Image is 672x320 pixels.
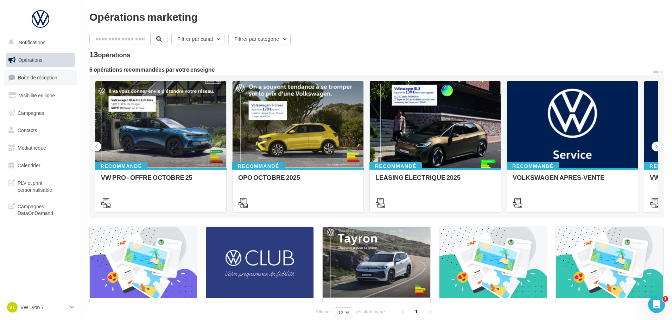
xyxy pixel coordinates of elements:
button: Filtrer par canal [171,33,224,45]
a: Opérations [4,53,77,67]
span: Médiathèque [18,145,46,151]
div: Opérations marketing [89,11,664,22]
a: Calendrier [4,158,77,173]
button: Filtrer par catégorie [228,33,291,45]
iframe: Intercom live chat [648,296,665,313]
a: Contacts [4,123,77,138]
a: PLV et print personnalisable [4,175,77,196]
div: 6 opérations recommandées par votre enseigne [89,67,652,72]
span: Afficher [316,308,331,315]
p: VW Lyon 7 [20,304,67,311]
span: Notifications [19,39,45,45]
span: Opérations [18,57,42,63]
button: 12 [335,307,352,317]
div: Recommandé [95,162,147,170]
span: Calendrier [18,162,40,168]
span: 1 [411,306,422,317]
span: résultats/page [356,308,385,315]
div: VOLKSWAGEN APRES-VENTE [513,174,632,188]
div: OPO OCTOBRE 2025 [238,174,358,188]
a: Médiathèque [4,141,77,155]
span: Contacts [18,127,37,133]
div: LEASING ÉLECTRIQUE 2025 [375,174,495,188]
span: 1 [663,296,668,302]
div: 13 [89,51,131,58]
a: VL VW Lyon 7 [6,301,75,314]
button: Notifications [4,35,74,50]
span: Visibilité en ligne [19,92,55,98]
div: Recommandé [507,162,559,170]
div: Recommandé [369,162,422,170]
a: Campagnes [4,106,77,120]
a: Boîte de réception [4,70,77,85]
span: VL [9,304,15,311]
div: Recommandé [232,162,285,170]
span: 12 [338,309,343,315]
span: Boîte de réception [18,74,57,80]
span: Campagnes DataOnDemand [18,202,72,217]
a: Campagnes DataOnDemand [4,199,77,220]
a: Visibilité en ligne [4,88,77,103]
div: opérations [98,52,130,58]
div: VW PRO - OFFRE OCTOBRE 25 [101,174,221,188]
span: PLV et print personnalisable [18,178,72,193]
span: Campagnes [18,110,44,116]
